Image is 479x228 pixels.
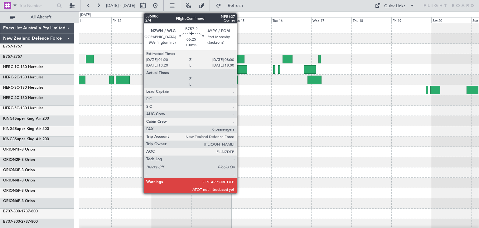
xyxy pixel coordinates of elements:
[351,17,391,23] div: Thu 18
[384,3,405,9] div: Quick Links
[3,179,18,182] span: ORION4
[3,168,35,172] a: ORION3P-3 Orion
[191,17,231,23] div: Sun 14
[3,107,43,110] a: HERC-5C-130 Hercules
[3,137,15,141] span: KING3
[16,15,66,19] span: All Aircraft
[3,86,43,90] a: HERC-3C-130 Hercules
[3,189,35,193] a: ORION5P-3 Orion
[3,96,43,100] a: HERC-4C-130 Hercules
[71,17,111,23] div: Thu 11
[3,210,38,213] a: B737-800-1737-800
[3,45,22,48] a: B757-1757
[3,137,49,141] a: KING3Super King Air 200
[372,1,418,11] button: Quick Links
[3,96,17,100] span: HERC-4
[3,107,17,110] span: HERC-5
[3,148,35,151] a: ORION1P-3 Orion
[3,76,43,79] a: HERC-2C-130 Hercules
[3,220,23,224] span: B737-800-2
[213,1,250,11] button: Refresh
[3,117,15,121] span: KING1
[3,127,15,131] span: KING2
[3,158,35,162] a: ORION2P-3 Orion
[3,45,16,48] span: B757-1
[3,65,43,69] a: HERC-1C-130 Hercules
[106,3,135,8] span: [DATE] - [DATE]
[431,17,471,23] div: Sat 20
[3,55,16,59] span: B757-2
[3,199,35,203] a: ORION6P-3 Orion
[111,17,151,23] div: Fri 12
[311,17,351,23] div: Wed 17
[391,17,431,23] div: Fri 19
[222,3,249,8] span: Refresh
[3,158,18,162] span: ORION2
[3,210,23,213] span: B737-800-1
[3,76,17,79] span: HERC-2
[3,117,49,121] a: KING1Super King Air 200
[151,17,191,23] div: Sat 13
[231,17,271,23] div: Mon 15
[3,86,17,90] span: HERC-3
[3,148,18,151] span: ORION1
[3,179,35,182] a: ORION4P-3 Orion
[3,189,18,193] span: ORION5
[3,199,18,203] span: ORION6
[3,168,18,172] span: ORION3
[3,55,22,59] a: B757-2757
[80,12,91,18] div: [DATE]
[7,12,68,22] button: All Aircraft
[271,17,311,23] div: Tue 16
[19,1,55,10] input: Trip Number
[3,127,49,131] a: KING2Super King Air 200
[3,220,38,224] a: B737-800-2737-800
[3,65,17,69] span: HERC-1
